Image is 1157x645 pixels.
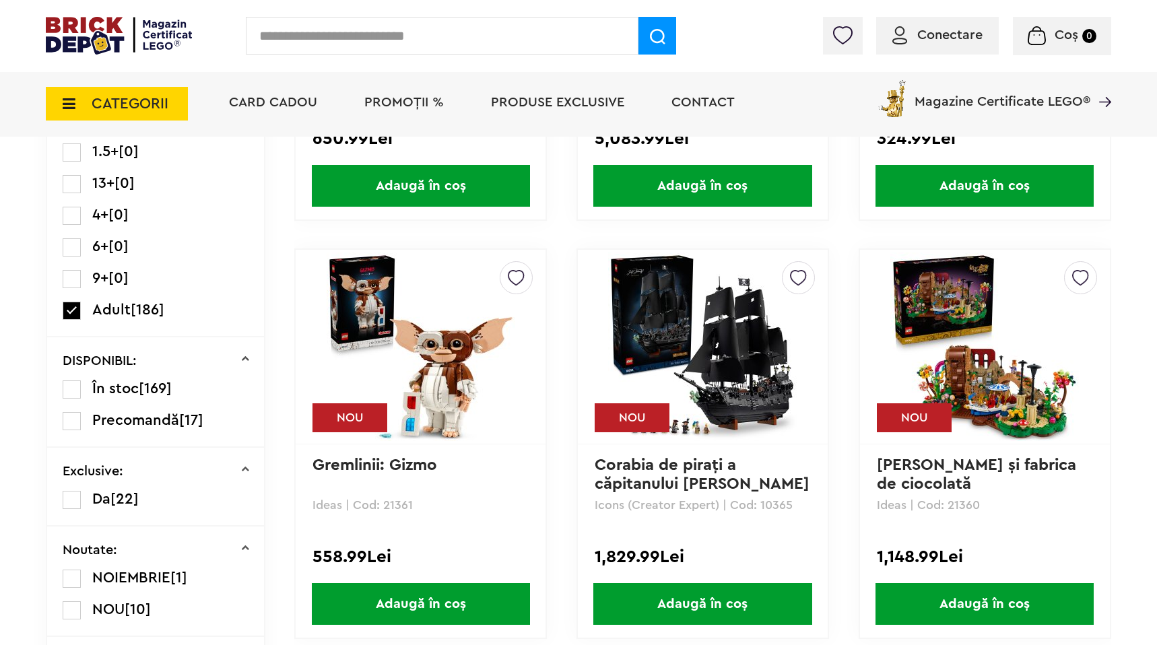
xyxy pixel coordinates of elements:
div: 5,083.99Lei [595,130,811,147]
span: 9+ [92,271,108,285]
span: Magazine Certificate LEGO® [915,77,1090,108]
a: PROMOȚII % [364,96,444,109]
div: 650.99Lei [312,130,529,147]
div: 324.99Lei [877,130,1093,147]
div: NOU [595,403,669,432]
a: Adaugă în coș [860,165,1110,207]
span: În stoc [92,381,139,396]
span: Adaugă în coș [875,165,1094,207]
div: NOU [312,403,387,432]
a: Magazine Certificate LEGO® [1090,77,1111,91]
img: Gremlinii: Gizmo [327,252,515,441]
a: Corabia de piraţi a căpitanului [PERSON_NAME] [595,457,809,492]
span: Conectare [917,28,983,42]
span: Da [92,491,110,506]
span: Adaugă în coș [312,165,530,207]
p: Icons (Creator Expert) | Cod: 10365 [595,499,811,511]
span: [0] [108,271,129,285]
img: Willy Wonka şi fabrica de ciocolată [890,252,1079,441]
span: [10] [125,602,151,617]
span: 6+ [92,239,108,254]
a: Contact [671,96,735,109]
span: [0] [119,144,139,159]
span: Adaugă în coș [875,583,1094,625]
div: NOU [877,403,952,432]
span: [22] [110,491,139,506]
span: [0] [108,239,129,254]
a: Adaugă în coș [578,583,828,625]
span: Adaugă în coș [312,583,530,625]
a: Adaugă în coș [578,165,828,207]
a: Adaugă în coș [860,583,1110,625]
span: Adaugă în coș [593,165,812,207]
span: NOIEMBRIE [92,570,170,585]
p: Exclusive: [63,465,123,478]
span: Precomandă [92,413,179,428]
span: NOU [92,602,125,617]
p: Ideas | Cod: 21360 [877,499,1093,511]
a: Conectare [892,28,983,42]
p: Noutate: [63,543,117,557]
div: 1,829.99Lei [595,548,811,566]
span: [186] [131,302,164,317]
p: Ideas | Cod: 21361 [312,499,529,511]
span: 1.5+ [92,144,119,159]
a: Gremlinii: Gizmo [312,457,437,473]
span: CATEGORII [92,96,168,111]
span: Adult [92,302,131,317]
span: [17] [179,413,203,428]
div: 1,148.99Lei [877,548,1093,566]
a: [PERSON_NAME] şi fabrica de ciocolată [877,457,1081,492]
span: [169] [139,381,172,396]
span: Coș [1055,28,1078,42]
a: Adaugă în coș [296,583,546,625]
a: Produse exclusive [491,96,624,109]
img: Corabia de piraţi a căpitanului Jack Sparrow [608,252,797,441]
div: 558.99Lei [312,548,529,566]
span: [1] [170,570,187,585]
p: DISPONIBIL: [63,354,137,368]
small: 0 [1082,29,1096,43]
span: 13+ [92,176,114,191]
span: [0] [114,176,135,191]
a: Adaugă în coș [296,165,546,207]
span: [0] [108,207,129,222]
span: Adaugă în coș [593,583,812,625]
span: 4+ [92,207,108,222]
a: Card Cadou [229,96,317,109]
